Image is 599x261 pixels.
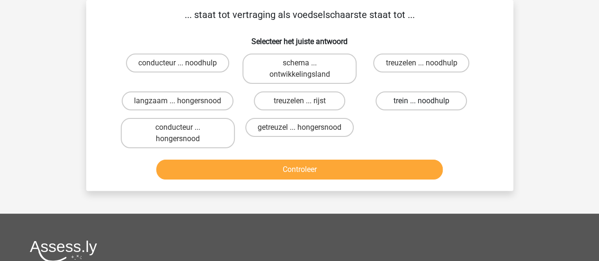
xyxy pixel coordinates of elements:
[121,118,235,148] label: conducteur ... hongersnood
[245,118,354,137] label: getreuzel ... hongersnood
[101,29,498,46] h6: Selecteer het juiste antwoord
[122,91,233,110] label: langzaam ... hongersnood
[126,54,229,72] label: conducteur ... noodhulp
[242,54,357,84] label: schema ... ontwikkelingsland
[254,91,345,110] label: treuzelen ... rijst
[101,8,498,22] p: ... staat tot vertraging als voedselschaarste staat tot ...
[375,91,467,110] label: trein ... noodhulp
[373,54,469,72] label: treuzelen ... noodhulp
[156,160,443,180] button: Controleer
